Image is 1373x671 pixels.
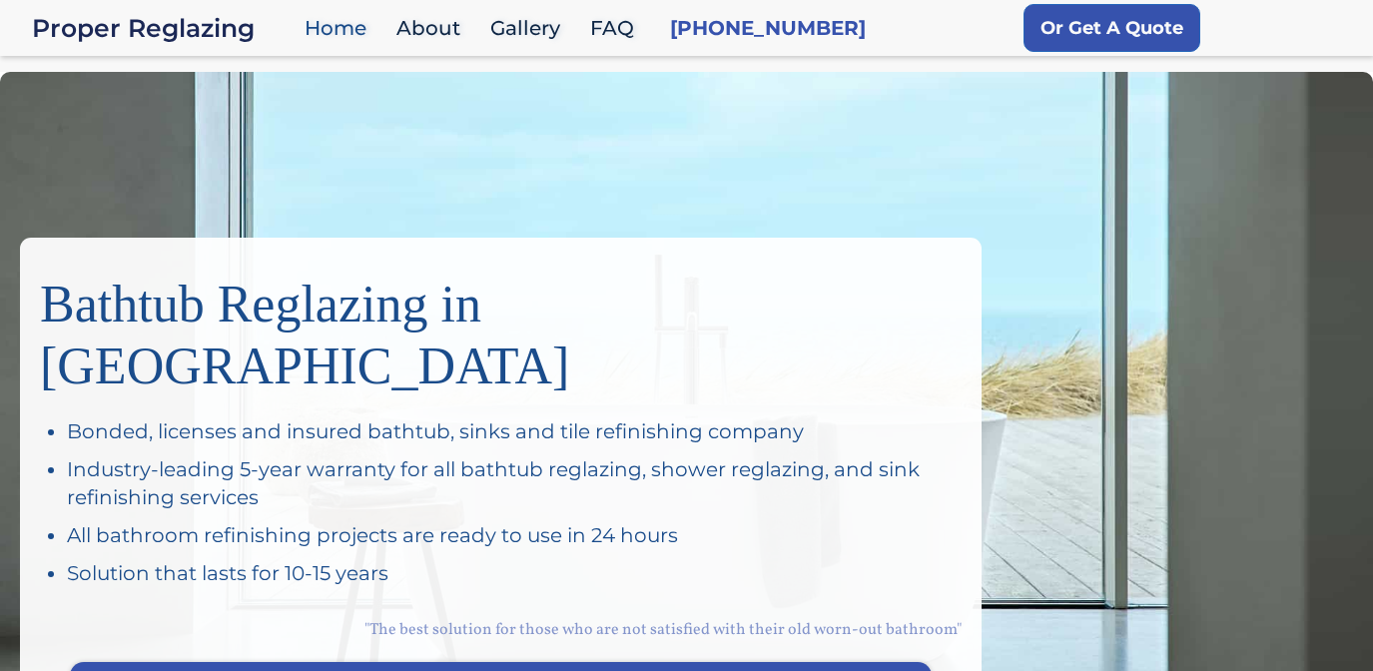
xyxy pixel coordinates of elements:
[580,7,654,50] a: FAQ
[32,14,295,42] div: Proper Reglazing
[295,7,386,50] a: Home
[480,7,580,50] a: Gallery
[67,417,962,445] div: Bonded, licenses and insured bathtub, sinks and tile refinishing company
[67,521,962,549] div: All bathroom refinishing projects are ready to use in 24 hours
[1024,4,1200,52] a: Or Get A Quote
[670,14,866,42] a: [PHONE_NUMBER]
[386,7,480,50] a: About
[40,597,962,662] div: "The best solution for those who are not satisfied with their old worn-out bathroom"
[67,455,962,511] div: Industry-leading 5-year warranty for all bathtub reglazing, shower reglazing, and sink refinishin...
[67,559,962,587] div: Solution that lasts for 10-15 years
[40,258,962,397] h1: Bathtub Reglazing in [GEOGRAPHIC_DATA]
[32,14,295,42] a: home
